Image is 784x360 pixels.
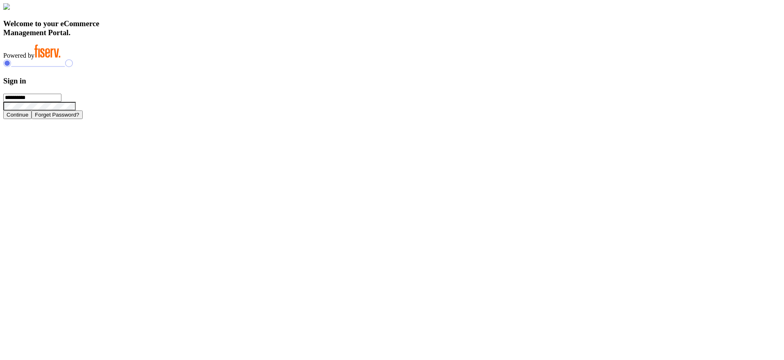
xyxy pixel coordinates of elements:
img: card_Illustration.svg [3,3,10,10]
span: Powered by [3,52,34,59]
button: Continue [3,110,32,119]
button: Forget Password? [32,110,82,119]
h3: Sign in [3,76,781,85]
h3: Welcome to your eCommerce Management Portal. [3,19,781,37]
